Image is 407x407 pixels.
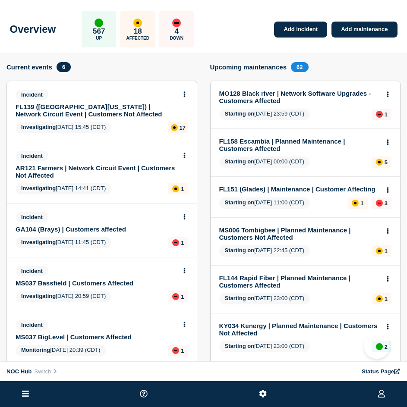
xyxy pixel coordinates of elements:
div: down [172,19,181,27]
span: Incident [16,212,48,222]
span: Investigating [21,124,56,130]
div: affected [133,19,142,27]
span: Investigating [21,293,56,299]
p: 567 [93,27,105,36]
span: [DATE] 20:59 (CDT) [16,291,111,302]
button: Switch [32,368,60,375]
div: affected [172,185,179,192]
span: [DATE] 22:45 (CDT) [219,245,310,257]
div: affected [171,124,178,131]
p: 1 [181,294,184,300]
p: 1 [181,348,184,354]
p: Up [96,36,102,41]
span: Investigating [21,185,56,191]
span: [DATE] 00:00 (CDT) [219,157,310,168]
a: Add maintenance [331,22,397,38]
span: Starting on [225,343,255,349]
p: 3 [385,200,388,207]
p: 5 [385,159,388,166]
div: affected [376,159,383,166]
div: down [172,239,179,246]
div: affected [352,200,359,207]
p: Affected [126,36,149,41]
span: Monitoring [21,347,50,353]
a: FL144 Rapid Fiber | Planned Maintenance | Customers Affected [219,274,380,289]
span: Incident [16,151,48,161]
h4: Current events [6,63,52,71]
p: 1 [181,186,184,192]
h1: Overview [10,23,56,35]
span: [DATE] 20:39 (CDT) [16,345,106,356]
a: MS006 Tombigbee | Planned Maintenance | Customers Not Affected [219,226,380,241]
p: 1 [385,296,388,302]
p: 18 [134,27,142,36]
span: Starting on [225,295,255,301]
span: Starting on [225,199,255,206]
div: down [376,111,383,118]
span: [DATE] 11:45 (CDT) [16,237,111,248]
div: affected [376,247,383,254]
span: 6 [57,62,71,72]
div: down [376,200,383,207]
a: MS037 Bassfield | Customers Affected [16,279,177,287]
span: Incident [16,90,48,100]
span: [DATE] 23:00 (CDT) [219,293,310,304]
p: 1 [360,200,363,207]
iframe: Help Scout Beacon - Open [364,333,390,359]
a: FL158 Escambia | Planned Maintenance | Customers Affected [219,138,380,152]
a: Status Page [362,368,401,375]
a: GA104 (Brays) | Customers affected [16,225,177,233]
span: Starting on [225,110,255,117]
span: [DATE] 15:45 (CDT) [16,122,111,133]
p: 1 [181,240,184,246]
p: Down [170,36,183,41]
span: [DATE] 23:00 (CDT) [219,341,310,352]
a: MO128 Black river | Network Software Upgrades - Customers Affected [219,90,380,104]
p: 1 [385,248,388,254]
span: Starting on [225,247,255,254]
p: 1 [385,111,388,118]
span: Incident [16,266,48,276]
span: [DATE] 23:59 (CDT) [219,109,310,120]
p: 17 [180,125,186,131]
span: [DATE] 14:41 (CDT) [16,183,111,194]
h4: Upcoming maintenances [210,63,287,71]
a: MS037 BigLevel | Customers Affected [16,333,177,341]
a: KY034 Kenergy | Planned Maintenance | Customers Not Affected [219,322,380,337]
div: affected [376,295,383,302]
span: Investigating [21,239,56,245]
span: Starting on [225,158,255,165]
a: AR121 Farmers | Network Circuit Event | Customers Not Affected [16,164,177,179]
p: 4 [175,27,179,36]
a: FL139 ([GEOGRAPHIC_DATA][US_STATE]) | Network Circuit Event | Customers Not Affected [16,103,177,118]
span: NOC Hub [6,368,32,375]
a: FL151 (Glades) | Maintenance | Customer Affecting [219,185,380,193]
span: [DATE] 11:00 (CDT) [219,197,310,209]
span: 62 [291,62,308,72]
div: down [172,293,179,300]
div: up [95,19,103,27]
div: down [172,347,179,354]
a: Add incident [274,22,327,38]
span: Incident [16,320,48,330]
